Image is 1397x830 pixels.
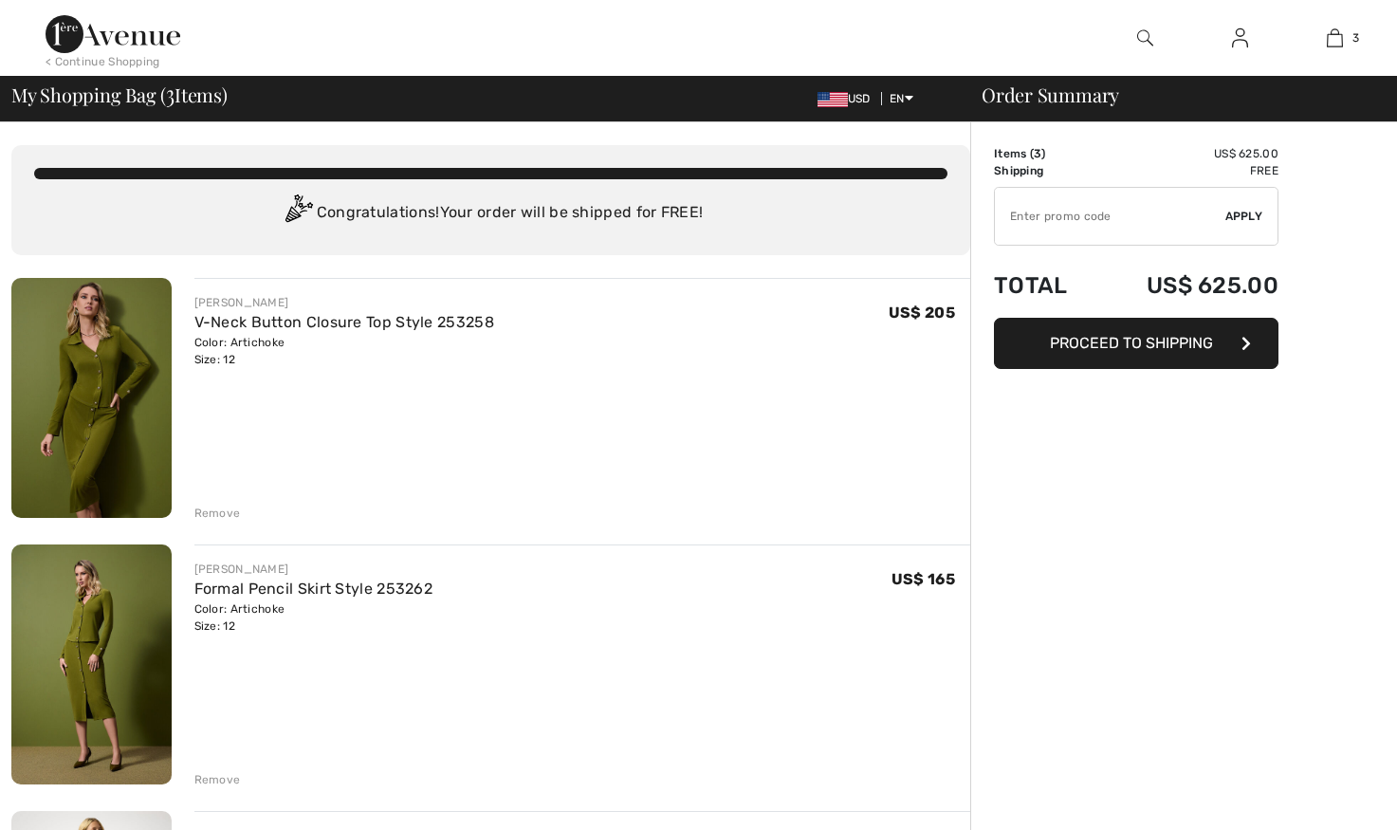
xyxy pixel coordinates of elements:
[194,771,241,788] div: Remove
[889,304,955,322] span: US$ 205
[46,15,180,53] img: 1ère Avenue
[1217,27,1263,50] a: Sign In
[1050,334,1213,352] span: Proceed to Shipping
[194,294,494,311] div: [PERSON_NAME]
[1327,27,1343,49] img: My Bag
[34,194,947,232] div: Congratulations! Your order will be shipped for FREE!
[995,188,1225,245] input: Promo code
[994,145,1095,162] td: Items ( )
[1034,147,1041,160] span: 3
[818,92,848,107] img: US Dollar
[1352,29,1359,46] span: 3
[890,92,913,105] span: EN
[994,162,1095,179] td: Shipping
[1232,27,1248,49] img: My Info
[1095,162,1278,179] td: Free
[194,505,241,522] div: Remove
[818,92,878,105] span: USD
[11,544,172,784] img: Formal Pencil Skirt Style 253262
[1137,27,1153,49] img: search the website
[46,53,160,70] div: < Continue Shopping
[166,81,175,105] span: 3
[194,600,433,635] div: Color: Artichoke Size: 12
[1095,145,1278,162] td: US$ 625.00
[11,278,172,518] img: V-Neck Button Closure Top Style 253258
[994,253,1095,318] td: Total
[1288,27,1381,49] a: 3
[194,313,494,331] a: V-Neck Button Closure Top Style 253258
[1225,208,1263,225] span: Apply
[892,570,955,588] span: US$ 165
[194,334,494,368] div: Color: Artichoke Size: 12
[279,194,317,232] img: Congratulation2.svg
[994,318,1278,369] button: Proceed to Shipping
[194,580,433,598] a: Formal Pencil Skirt Style 253262
[11,85,228,104] span: My Shopping Bag ( Items)
[1095,253,1278,318] td: US$ 625.00
[959,85,1386,104] div: Order Summary
[194,561,433,578] div: [PERSON_NAME]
